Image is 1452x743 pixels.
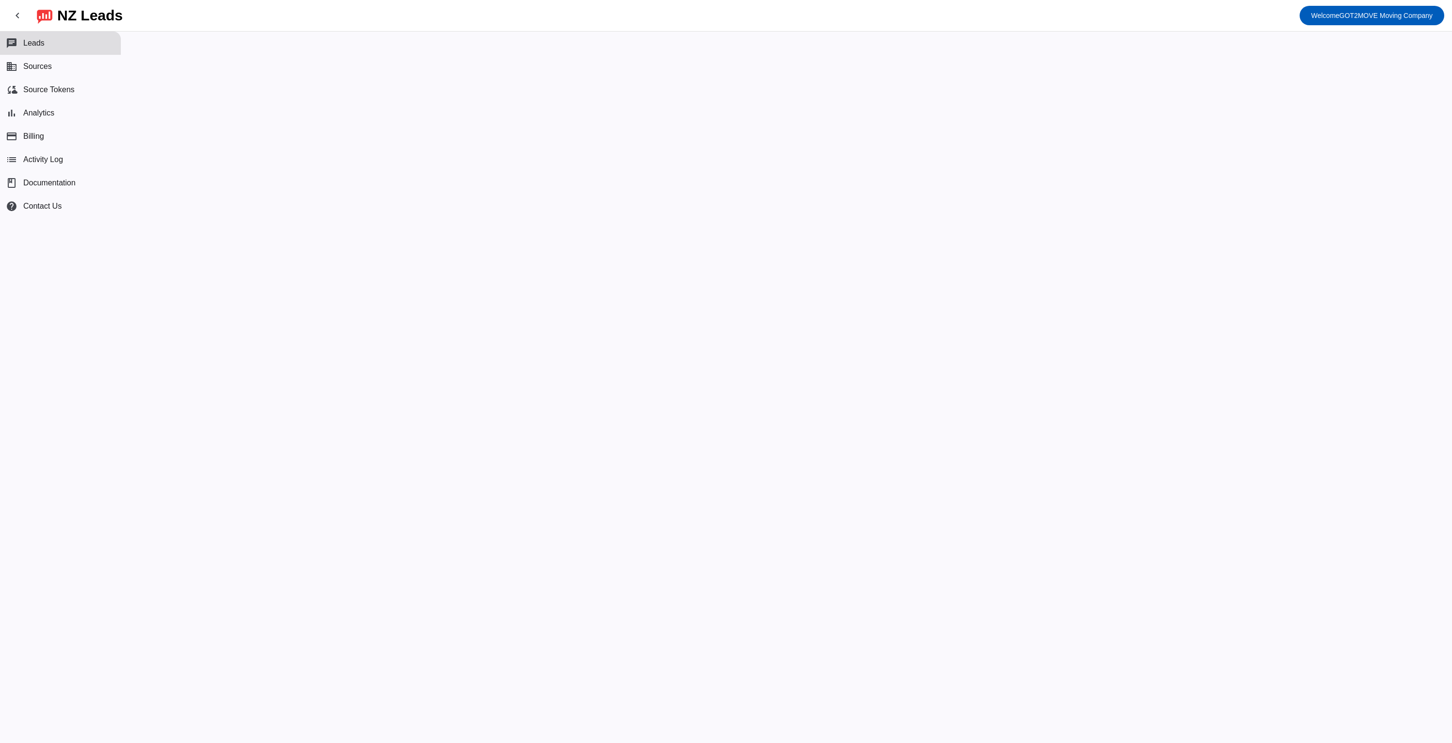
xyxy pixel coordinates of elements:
mat-icon: bar_chart [6,107,17,119]
mat-icon: cloud_sync [6,84,17,96]
img: logo [37,7,52,24]
div: NZ Leads [57,9,123,22]
span: GOT2MOVE Moving Company [1311,9,1433,22]
span: Source Tokens [23,85,75,94]
span: Leads [23,39,45,48]
span: Sources [23,62,52,71]
mat-icon: chat [6,37,17,49]
span: book [6,177,17,189]
mat-icon: payment [6,131,17,142]
span: Activity Log [23,155,63,164]
mat-icon: list [6,154,17,165]
mat-icon: help [6,200,17,212]
span: Welcome [1311,12,1339,19]
mat-icon: chevron_left [12,10,23,21]
button: WelcomeGOT2MOVE Moving Company [1300,6,1444,25]
span: Contact Us [23,202,62,211]
span: Analytics [23,109,54,117]
mat-icon: business [6,61,17,72]
span: Billing [23,132,44,141]
span: Documentation [23,179,76,187]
